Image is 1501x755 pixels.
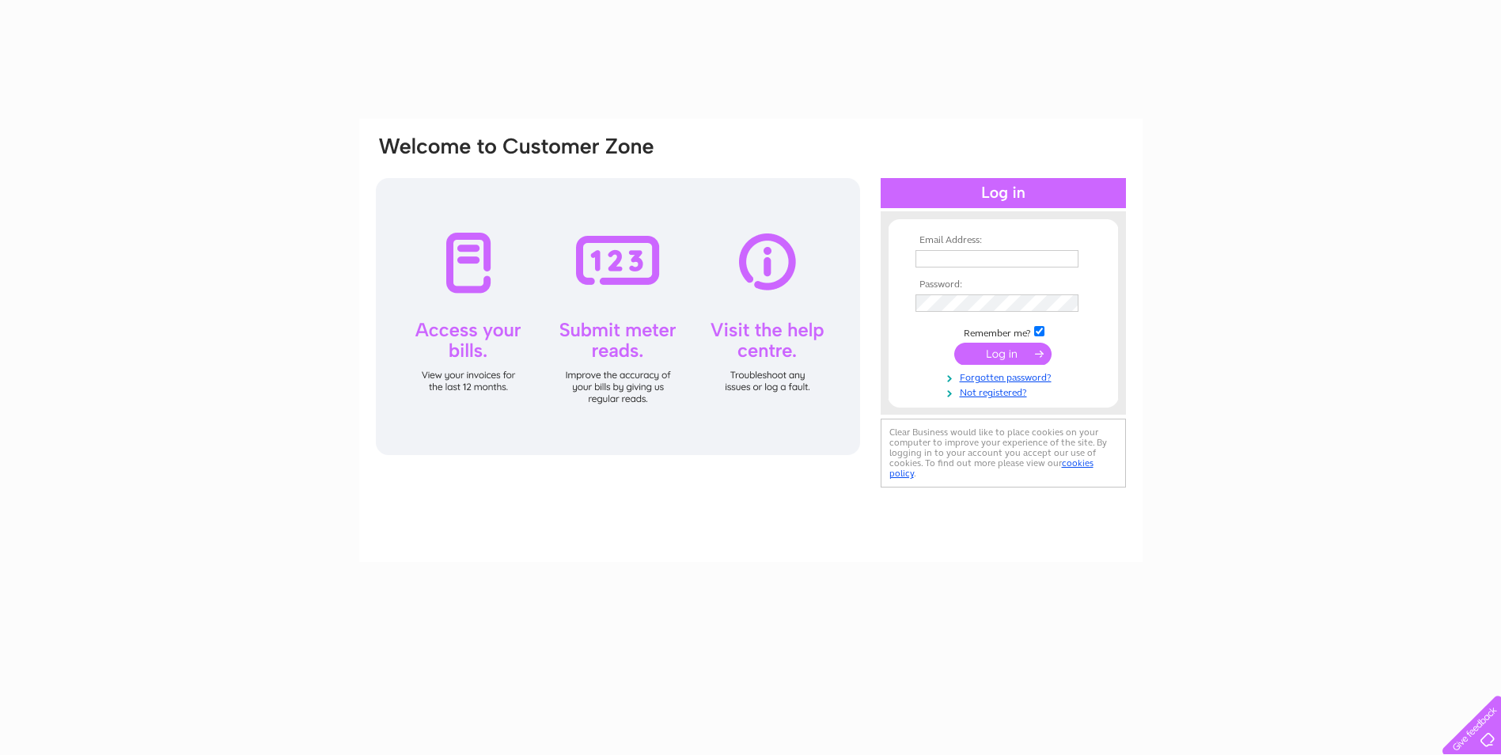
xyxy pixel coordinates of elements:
[915,369,1095,384] a: Forgotten password?
[912,324,1095,340] td: Remember me?
[954,343,1052,365] input: Submit
[915,384,1095,399] a: Not registered?
[889,457,1094,479] a: cookies policy
[912,235,1095,246] th: Email Address:
[881,419,1126,488] div: Clear Business would like to place cookies on your computer to improve your experience of the sit...
[912,279,1095,290] th: Password:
